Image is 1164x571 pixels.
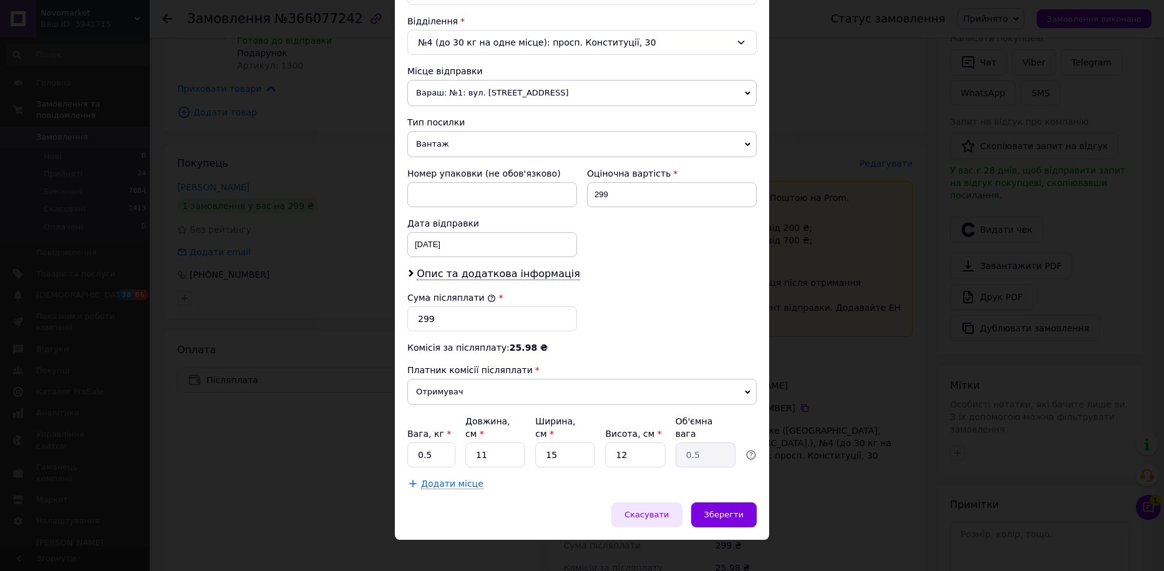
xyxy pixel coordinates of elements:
[676,415,735,440] div: Об'ємна вага
[624,510,669,519] span: Скасувати
[407,365,533,375] span: Платник комісії післяплати
[407,131,757,157] span: Вантаж
[407,293,496,303] label: Сума післяплати
[407,341,757,354] div: Комісія за післяплату:
[407,167,577,180] div: Номер упаковки (не обов'язково)
[407,379,757,405] span: Отримувач
[407,117,465,127] span: Тип посилки
[407,66,483,76] span: Місце відправки
[605,429,661,439] label: Висота, см
[407,80,757,106] span: Вараш: №1: вул. [STREET_ADDRESS]
[704,510,744,519] span: Зберегти
[421,479,483,489] span: Додати місце
[407,30,757,55] div: №4 (до 30 кг на одне місце): просп. Конституції, 30
[417,268,580,280] span: Опис та додаткова інформація
[407,217,577,230] div: Дата відправки
[465,416,510,439] label: Довжина, см
[407,429,451,439] label: Вага, кг
[510,343,548,353] span: 25.98 ₴
[587,167,757,180] div: Оціночна вартість
[535,416,575,439] label: Ширина, см
[407,15,757,27] div: Відділення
